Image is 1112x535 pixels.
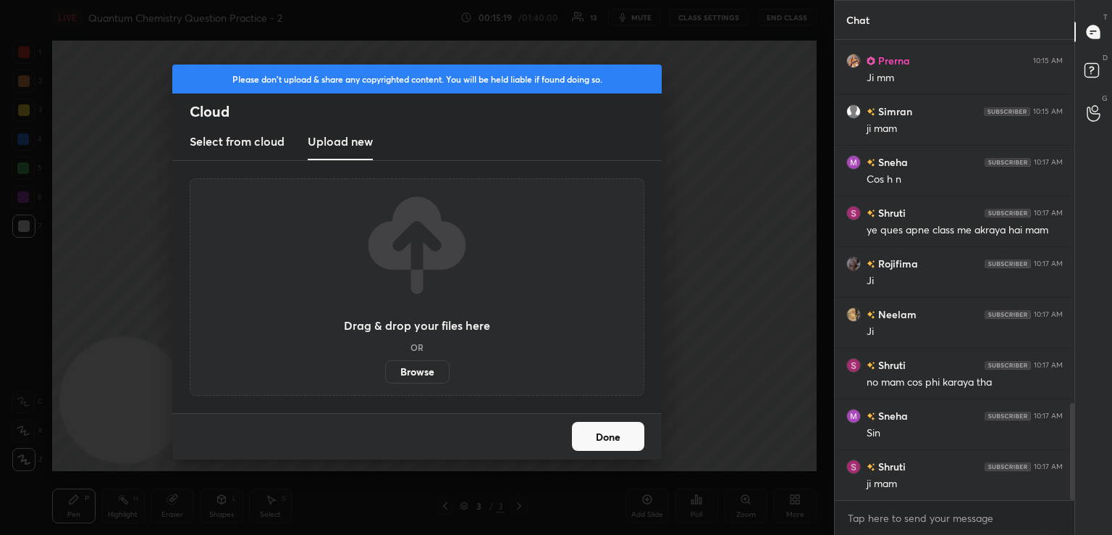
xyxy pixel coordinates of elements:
[985,310,1031,319] img: 4P8fHbbgJtejmAAAAAElFTkSuQmCC
[875,104,912,119] h6: Simran
[875,205,906,220] h6: Shruti
[1103,52,1108,63] p: D
[867,463,875,471] img: no-rating-badge.077c3623.svg
[835,40,1074,501] div: grid
[1034,158,1063,167] div: 10:17 AM
[846,206,861,220] img: 3
[867,325,1063,339] div: Ji
[867,71,1063,86] div: Ji mm
[1034,412,1063,420] div: 10:17 AM
[846,104,861,119] img: default.png
[846,54,861,68] img: 445a07572fba4ce780591bf511a3e6de.jpg
[985,463,1031,471] img: 4P8fHbbgJtejmAAAAAElFTkSuQmCC
[1034,209,1063,217] div: 10:17 AM
[835,1,881,39] p: Chat
[1034,361,1063,370] div: 10:17 AM
[984,107,1030,116] img: 4P8fHbbgJtejmAAAAAElFTkSuQmCC
[875,408,908,423] h6: Sneha
[1033,107,1063,116] div: 10:15 AM
[867,223,1063,238] div: ye ques apne class me akraya hai mam
[846,409,861,423] img: e36f19609f8343e6a4a769324ded5468.50562361_3
[867,362,875,370] img: no-rating-badge.077c3623.svg
[875,357,906,373] h6: Shruti
[867,57,875,65] img: Learner_Badge_pro_50a137713f.svg
[985,209,1031,217] img: 4P8fHbbgJtejmAAAAAElFTkSuQmCC
[867,260,875,268] img: no-rating-badge.077c3623.svg
[344,320,490,331] h3: Drag & drop your files here
[867,173,1063,187] div: Cos h n
[985,158,1031,167] img: 4P8fHbbgJtejmAAAAAElFTkSuQmCC
[172,65,662,94] div: Please don't upload & share any copyrighted content. You will be held liable if found doing so.
[1102,93,1108,104] p: G
[985,361,1031,370] img: 4P8fHbbgJtejmAAAAAElFTkSuQmCC
[875,307,917,322] h6: Neelam
[572,422,644,451] button: Done
[846,460,861,474] img: 3
[846,307,861,322] img: 3ba5f3331d8f441b9759f01e6fcbb600.jpg
[985,412,1031,420] img: 4P8fHbbgJtejmAAAAAElFTkSuQmCC
[867,426,1063,441] div: Sin
[875,154,908,170] h6: Sneha
[875,256,918,271] h6: Rojifima
[190,102,662,121] h2: Cloud
[1034,310,1063,319] div: 10:17 AM
[1034,260,1063,268] div: 10:17 AM
[867,122,1063,136] div: ji mam
[1103,12,1108,22] p: T
[1034,463,1063,471] div: 10:17 AM
[190,133,285,150] h3: Select from cloud
[867,376,1063,390] div: no mam cos phi karaya tha
[985,260,1031,268] img: 4P8fHbbgJtejmAAAAAElFTkSuQmCC
[846,358,861,373] img: 3
[846,155,861,170] img: e36f19609f8343e6a4a769324ded5468.50562361_3
[875,459,906,474] h6: Shruti
[410,343,424,352] h5: OR
[846,257,861,271] img: bc3902c77f734f76876f87940ea1a587.jpg
[867,210,875,217] img: no-rating-badge.077c3623.svg
[867,108,875,116] img: no-rating-badge.077c3623.svg
[867,274,1063,289] div: Ji
[867,477,1063,492] div: ji mam
[308,133,373,150] h3: Upload new
[875,53,910,68] h6: Prerna
[1033,57,1063,65] div: 10:15 AM
[867,159,875,167] img: no-rating-badge.077c3623.svg
[867,311,875,319] img: no-rating-badge.077c3623.svg
[867,412,875,420] img: no-rating-badge.077c3623.svg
